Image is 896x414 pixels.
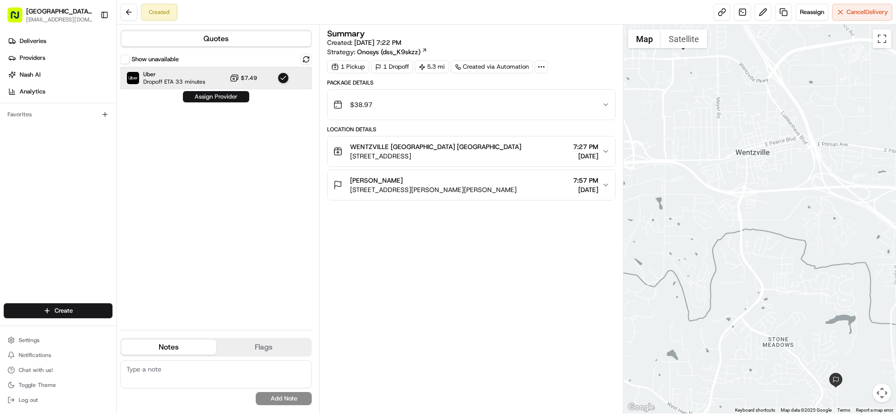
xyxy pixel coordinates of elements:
[127,72,139,84] img: Uber
[873,29,891,48] button: Toggle fullscreen view
[837,407,850,413] a: Terms
[573,185,598,194] span: [DATE]
[183,91,249,102] button: Assign Provider
[800,8,824,16] span: Reassign
[350,100,372,109] span: $38.97
[328,170,615,200] button: [PERSON_NAME][STREET_ADDRESS][PERSON_NAME][PERSON_NAME]7:57 PM[DATE]
[121,31,311,46] button: Quotes
[159,92,170,103] button: Start new chat
[354,38,401,47] span: [DATE] 7:22 PM
[19,381,56,389] span: Toggle Theme
[327,47,427,57] div: Strategy:
[847,8,888,16] span: Cancel Delivery
[4,334,112,347] button: Settings
[628,29,661,48] button: Show street map
[415,60,449,73] div: 5.3 mi
[9,89,26,106] img: 1736555255976-a54dd68f-1ca7-489b-9aae-adbdc363a1c4
[573,142,598,151] span: 7:27 PM
[327,38,401,47] span: Created:
[626,401,657,414] a: Open this area in Google Maps (opens a new window)
[4,34,116,49] a: Deliveries
[4,349,112,362] button: Notifications
[4,67,116,82] a: Nash AI
[42,99,128,106] div: We're available if you need us!
[216,340,311,355] button: Flags
[451,60,533,73] a: Created via Automation
[9,121,60,129] div: Past conversations
[19,351,51,359] span: Notifications
[121,340,216,355] button: Notes
[4,50,116,65] a: Providers
[4,393,112,407] button: Log out
[735,407,775,414] button: Keyboard shortcuts
[66,231,113,239] a: Powered byPylon
[4,84,116,99] a: Analytics
[4,378,112,392] button: Toggle Theme
[19,336,40,344] span: Settings
[4,303,112,318] button: Create
[9,9,28,28] img: Nash
[132,55,179,64] label: Show unavailable
[145,120,170,131] button: See all
[327,126,615,133] div: Location Details
[20,37,46,45] span: Deliveries
[20,71,41,79] span: Nash AI
[88,209,150,218] span: API Documentation
[357,47,427,57] a: Onosys (dss_K9skzz)
[55,307,73,315] span: Create
[350,185,517,194] span: [STREET_ADDRESS][PERSON_NAME][PERSON_NAME]
[19,396,38,404] span: Log out
[9,210,17,217] div: 📗
[79,210,86,217] div: 💻
[856,407,893,413] a: Report a map error
[20,89,36,106] img: 1732323095091-59ea418b-cfe3-43c8-9ae0-d0d06d6fd42c
[19,366,53,374] span: Chat with us!
[573,176,598,185] span: 7:57 PM
[4,107,112,122] div: Favorites
[9,37,170,52] p: Welcome 👋
[75,205,154,222] a: 💻API Documentation
[328,90,615,120] button: $38.97
[31,145,50,152] span: [DATE]
[328,136,615,166] button: WENTZVILLE [GEOGRAPHIC_DATA] [GEOGRAPHIC_DATA][STREET_ADDRESS]7:27 PM[DATE]
[357,47,420,57] span: Onosys (dss_K9skzz)
[42,89,153,99] div: Start new chat
[31,170,50,178] span: [DATE]
[873,384,891,402] button: Map camera controls
[143,78,205,86] span: Dropoff ETA 33 minutes
[350,176,403,185] span: [PERSON_NAME]
[19,209,71,218] span: Knowledge Base
[350,142,521,151] span: WENTZVILLE [GEOGRAPHIC_DATA] [GEOGRAPHIC_DATA]
[573,151,598,161] span: [DATE]
[241,74,257,82] span: $7.49
[4,4,97,26] button: [GEOGRAPHIC_DATA] - [GEOGRAPHIC_DATA], [GEOGRAPHIC_DATA][EMAIL_ADDRESS][DOMAIN_NAME]
[230,73,257,83] button: $7.49
[626,401,657,414] img: Google
[371,60,413,73] div: 1 Dropoff
[20,87,45,96] span: Analytics
[26,7,93,16] button: [GEOGRAPHIC_DATA] - [GEOGRAPHIC_DATA], [GEOGRAPHIC_DATA]
[796,4,828,21] button: Reassign
[6,205,75,222] a: 📗Knowledge Base
[327,79,615,86] div: Package Details
[24,60,154,70] input: Clear
[143,71,205,78] span: Uber
[350,151,521,161] span: [STREET_ADDRESS]
[327,60,369,73] div: 1 Pickup
[832,4,892,21] button: CancelDelivery
[20,54,45,62] span: Providers
[26,16,93,23] button: [EMAIL_ADDRESS][DOMAIN_NAME]
[781,407,832,413] span: Map data ©2025 Google
[327,29,365,38] h3: Summary
[661,29,707,48] button: Show satellite imagery
[93,232,113,239] span: Pylon
[4,364,112,377] button: Chat with us!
